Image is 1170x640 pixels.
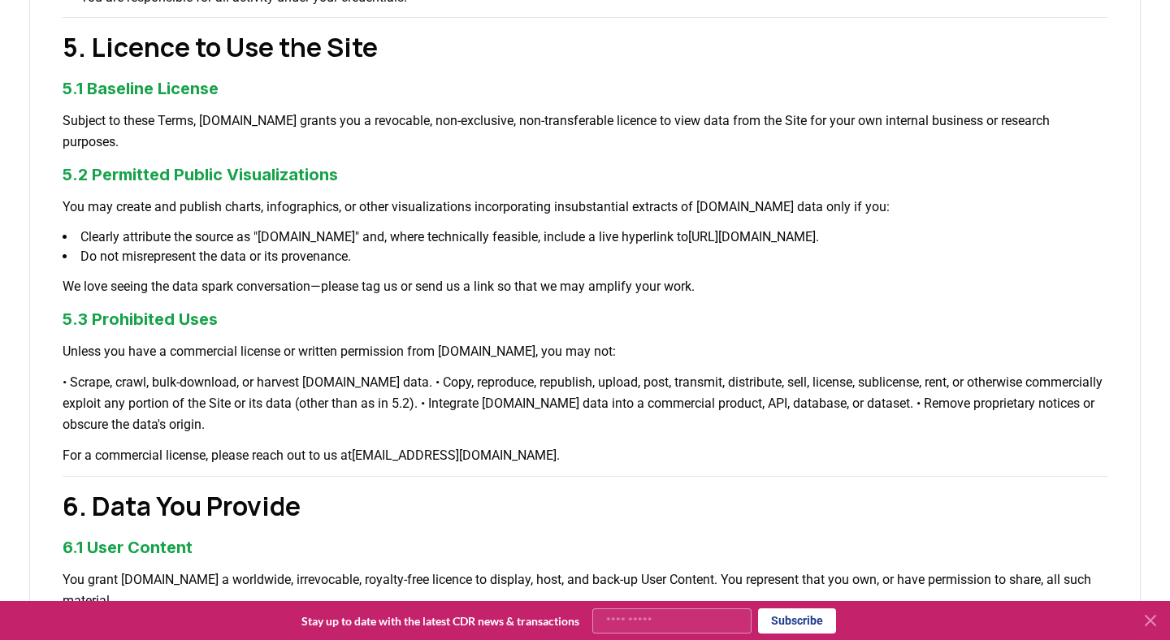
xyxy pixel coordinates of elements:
[352,448,557,463] a: [EMAIL_ADDRESS][DOMAIN_NAME]
[63,28,1107,67] h2: 5. Licence to Use the Site
[688,229,816,244] a: [URL][DOMAIN_NAME]
[63,445,1107,466] p: For a commercial license, please reach out to us at .
[63,110,1107,153] p: Subject to these Terms, [DOMAIN_NAME] grants you a revocable, non-exclusive, non-transferable lic...
[63,307,1107,331] h3: 5.3 Prohibited Uses
[63,247,1107,266] li: Do not misrepresent the data or its provenance.
[63,372,1107,435] p: • Scrape, crawl, bulk-download, or harvest [DOMAIN_NAME] data. • Copy, reproduce, republish, uplo...
[63,76,1107,101] h3: 5.1 Baseline License
[63,276,1107,297] p: We love seeing the data spark conversation—please tag us or send us a link so that we may amplify...
[63,535,1107,560] h3: 6.1 User Content
[63,162,1107,187] h3: 5.2 Permitted Public Visualizations
[63,197,1107,218] p: You may create and publish charts, infographics, or other visualizations incorporating insubstant...
[63,569,1107,612] p: You grant [DOMAIN_NAME] a worldwide, irrevocable, royalty-free licence to display, host, and back...
[63,227,1107,247] li: Clearly attribute the source as "[DOMAIN_NAME]" and, where technically feasible, include a live h...
[63,486,1107,525] h2: 6. Data You Provide
[63,341,1107,362] p: Unless you have a commercial license or written permission from [DOMAIN_NAME], you may not:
